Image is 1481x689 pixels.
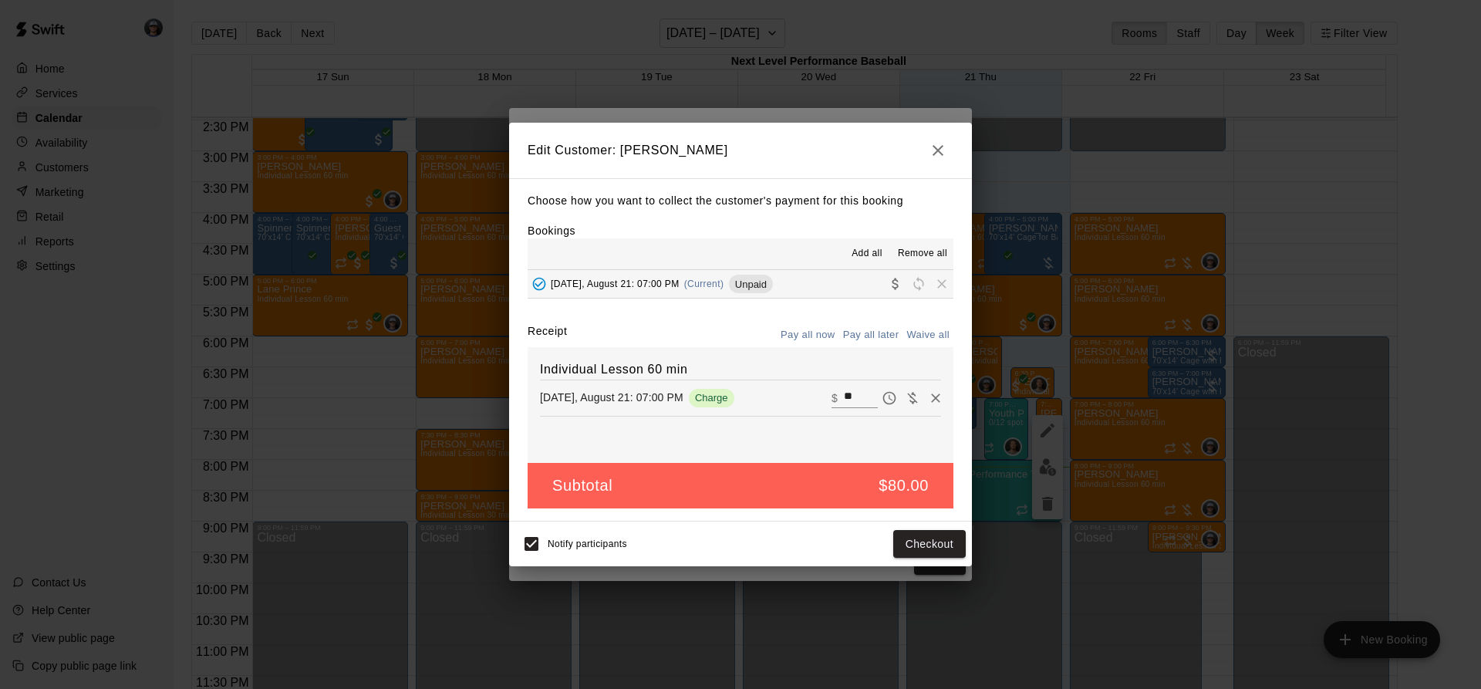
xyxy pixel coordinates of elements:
button: Remove [924,387,947,410]
h6: Individual Lesson 60 min [540,360,941,380]
h5: Subtotal [552,475,612,496]
button: Remove all [892,241,953,266]
p: [DATE], August 21: 07:00 PM [540,390,683,405]
label: Bookings [528,225,575,237]
button: Waive all [902,323,953,347]
span: Remove all [898,246,947,262]
span: Charge [689,392,734,404]
span: Unpaid [729,279,773,290]
span: Reschedule [907,278,930,289]
button: Pay all later [839,323,903,347]
h5: $80.00 [879,475,929,496]
button: Pay all now [777,323,839,347]
p: Choose how you want to collect the customer's payment for this booking [528,191,953,211]
span: Collect payment [884,278,907,289]
p: $ [832,390,838,406]
span: (Current) [684,279,724,289]
span: Add all [852,246,882,262]
button: Added - Collect Payment [528,272,551,296]
span: Waive payment [901,390,924,404]
button: Added - Collect Payment[DATE], August 21: 07:00 PM(Current)UnpaidCollect paymentRescheduleRemove [528,270,953,299]
label: Receipt [528,323,567,347]
button: Add all [842,241,892,266]
span: Pay later [878,390,901,404]
span: Notify participants [548,539,627,549]
button: Checkout [893,530,966,559]
h2: Edit Customer: [PERSON_NAME] [509,123,972,178]
span: [DATE], August 21: 07:00 PM [551,279,680,289]
span: Remove [930,278,953,289]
